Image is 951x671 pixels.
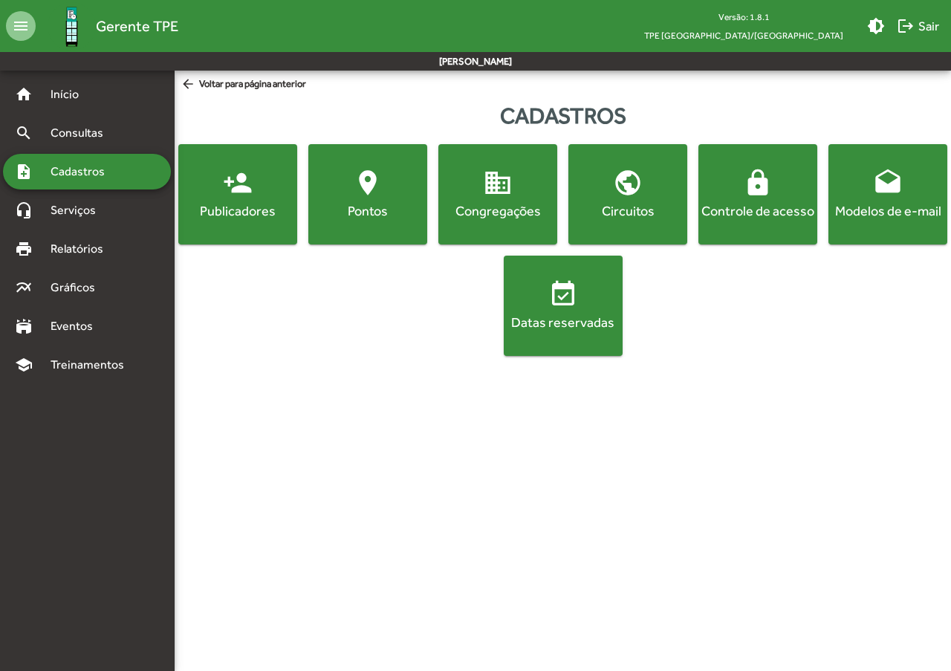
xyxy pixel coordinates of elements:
[42,356,142,374] span: Treinamentos
[828,144,947,244] button: Modelos de e-mail
[831,201,944,220] div: Modelos de e-mail
[42,201,116,219] span: Serviços
[438,144,557,244] button: Congregações
[15,85,33,103] mat-icon: home
[308,144,427,244] button: Pontos
[507,313,620,331] div: Datas reservadas
[632,26,855,45] span: TPE [GEOGRAPHIC_DATA]/[GEOGRAPHIC_DATA]
[175,99,951,132] div: Cadastros
[42,240,123,258] span: Relatórios
[897,17,915,35] mat-icon: logout
[441,201,554,220] div: Congregações
[42,317,113,335] span: Eventos
[15,124,33,142] mat-icon: search
[181,77,306,93] span: Voltar para página anterior
[42,85,100,103] span: Início
[178,144,297,244] button: Publicadores
[42,163,124,181] span: Cadastros
[504,256,623,356] button: Datas reservadas
[701,201,814,220] div: Controle de acesso
[548,279,578,309] mat-icon: event_available
[181,77,199,93] mat-icon: arrow_back
[42,279,115,296] span: Gráficos
[15,317,33,335] mat-icon: stadium
[353,168,383,198] mat-icon: location_on
[873,168,903,198] mat-icon: drafts
[571,201,684,220] div: Circuitos
[867,17,885,35] mat-icon: brightness_medium
[96,14,178,38] span: Gerente TPE
[36,2,178,51] a: Gerente TPE
[48,2,96,51] img: Logo
[613,168,643,198] mat-icon: public
[698,144,817,244] button: Controle de acesso
[568,144,687,244] button: Circuitos
[181,201,294,220] div: Publicadores
[15,356,33,374] mat-icon: school
[6,11,36,41] mat-icon: menu
[42,124,123,142] span: Consultas
[15,279,33,296] mat-icon: multiline_chart
[15,240,33,258] mat-icon: print
[743,168,773,198] mat-icon: lock
[483,168,513,198] mat-icon: domain
[632,7,855,26] div: Versão: 1.8.1
[311,201,424,220] div: Pontos
[15,201,33,219] mat-icon: headset_mic
[891,13,945,39] button: Sair
[897,13,939,39] span: Sair
[223,168,253,198] mat-icon: person_add
[15,163,33,181] mat-icon: note_add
